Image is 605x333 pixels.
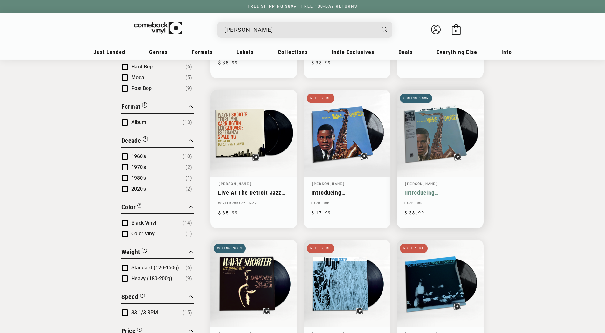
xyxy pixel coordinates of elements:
button: Filter by Decade [121,136,148,147]
span: Hard Bop [131,64,153,70]
span: Standard (120-150g) [131,265,179,271]
span: Modal [131,74,146,80]
span: Number of products: (5) [185,74,192,81]
span: Number of products: (13) [182,119,192,126]
span: Number of products: (6) [185,63,192,71]
span: Labels [237,49,254,55]
span: Post Bop [131,85,152,91]
span: Deals [398,49,413,55]
button: Filter by Format [121,102,147,113]
span: 1970's [131,164,146,170]
span: Info [501,49,512,55]
span: Color Vinyl [131,231,156,237]
a: FREE SHIPPING $89+ | FREE 100-DAY RETURNS [241,4,364,9]
input: When autocomplete results are available use up and down arrows to review and enter to select [224,23,375,36]
button: Filter by Weight [121,247,147,258]
span: Number of products: (2) [185,163,192,171]
button: Filter by Color [121,202,143,213]
span: Number of products: (1) [185,174,192,182]
span: Collections [278,49,308,55]
a: Introducing [PERSON_NAME] [311,189,383,196]
a: [PERSON_NAME] [311,181,345,186]
a: Introducing [PERSON_NAME] [404,189,476,196]
span: Format [121,103,141,110]
a: Live At The Detroit Jazz Festival [218,189,290,196]
a: [PERSON_NAME] [218,181,252,186]
span: Just Landed [93,49,125,55]
span: Formats [192,49,213,55]
span: Heavy (180-200g) [131,275,172,281]
span: 2020's [131,186,146,192]
span: Black Vinyl [131,220,156,226]
span: Number of products: (15) [182,309,192,316]
button: Filter by Speed [121,292,145,303]
span: 1980's [131,175,146,181]
span: Number of products: (10) [182,153,192,160]
a: [PERSON_NAME] [404,181,438,186]
span: Number of products: (2) [185,185,192,193]
span: Speed [121,293,139,301]
button: Search [376,22,393,38]
div: Search [217,22,392,38]
span: Genres [149,49,168,55]
span: Number of products: (1) [185,230,192,238]
span: 33 1/3 RPM [131,309,158,316]
span: Number of products: (9) [185,85,192,92]
span: Indie Exclusives [332,49,374,55]
span: Everything Else [437,49,477,55]
span: 1960's [131,153,146,159]
span: Number of products: (6) [185,264,192,272]
span: Album [131,119,146,125]
span: Decade [121,137,141,144]
span: 0 [455,29,457,33]
span: Color [121,203,136,211]
span: Number of products: (14) [182,219,192,227]
span: Number of products: (9) [185,275,192,282]
span: Weight [121,248,140,256]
